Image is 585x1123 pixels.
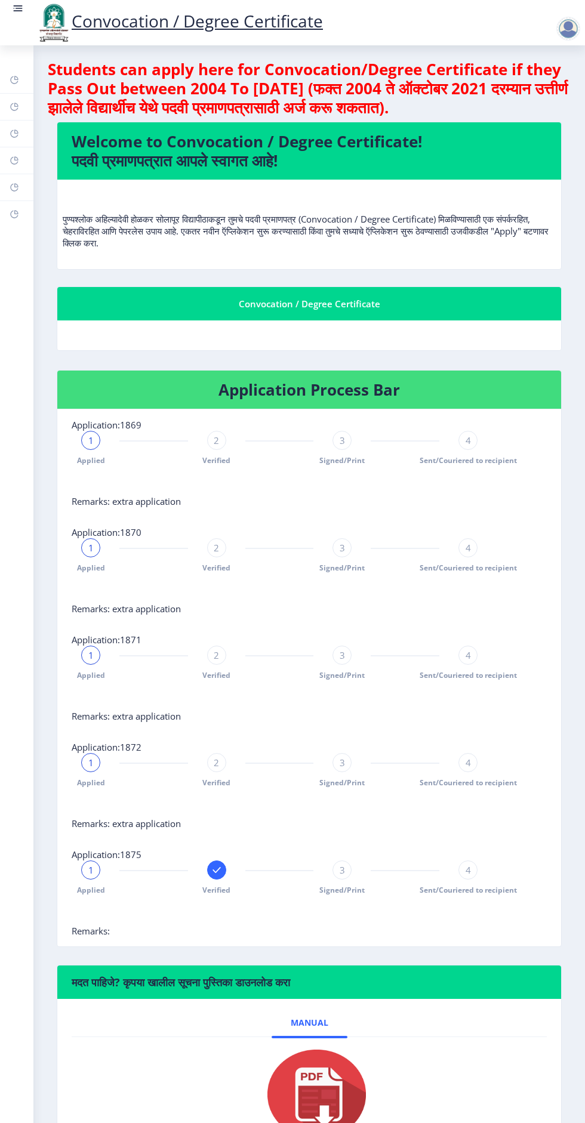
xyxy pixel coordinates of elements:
[77,455,105,465] span: Applied
[272,1008,347,1037] a: Manual
[72,849,141,860] span: Application:1875
[72,495,181,507] span: Remarks: extra application
[48,60,571,117] h4: Students can apply here for Convocation/Degree Certificate if they Pass Out between 2004 To [DATE...
[202,778,230,788] span: Verified
[466,649,471,661] span: 4
[420,670,517,680] span: Sent/Couriered to recipient
[340,757,345,769] span: 3
[77,563,105,573] span: Applied
[72,419,141,431] span: Application:1869
[88,649,94,661] span: 1
[214,542,219,554] span: 2
[72,380,547,399] h4: Application Process Bar
[420,778,517,788] span: Sent/Couriered to recipient
[420,455,517,465] span: Sent/Couriered to recipient
[214,434,219,446] span: 2
[420,885,517,895] span: Sent/Couriered to recipient
[72,526,141,538] span: Application:1870
[202,455,230,465] span: Verified
[88,864,94,876] span: 1
[466,864,471,876] span: 4
[319,778,365,788] span: Signed/Print
[202,670,230,680] span: Verified
[72,710,181,722] span: Remarks: extra application
[72,634,141,646] span: Application:1871
[420,563,517,573] span: Sent/Couriered to recipient
[72,741,141,753] span: Application:1872
[77,778,105,788] span: Applied
[77,670,105,680] span: Applied
[214,649,219,661] span: 2
[340,542,345,554] span: 3
[36,2,72,43] img: logo
[466,757,471,769] span: 4
[319,563,365,573] span: Signed/Print
[88,542,94,554] span: 1
[72,603,181,615] span: Remarks: extra application
[466,542,471,554] span: 4
[202,885,230,895] span: Verified
[88,757,94,769] span: 1
[72,297,547,311] div: Convocation / Degree Certificate
[72,132,547,170] h4: Welcome to Convocation / Degree Certificate! पदवी प्रमाणपत्रात आपले स्वागत आहे!
[319,885,365,895] span: Signed/Print
[77,885,105,895] span: Applied
[88,434,94,446] span: 1
[63,189,556,249] p: पुण्यश्लोक अहिल्यादेवी होळकर सोलापूर विद्यापीठाकडून तुमचे पदवी प्रमाणपत्र (Convocation / Degree C...
[72,925,110,937] span: Remarks:
[340,864,345,876] span: 3
[319,455,365,465] span: Signed/Print
[72,817,181,829] span: Remarks: extra application
[36,10,323,32] a: Convocation / Degree Certificate
[340,434,345,446] span: 3
[202,563,230,573] span: Verified
[291,1018,328,1028] span: Manual
[340,649,345,661] span: 3
[214,757,219,769] span: 2
[466,434,471,446] span: 4
[72,975,547,989] h6: मदत पाहिजे? कृपया खालील सूचना पुस्तिका डाउनलोड करा
[319,670,365,680] span: Signed/Print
